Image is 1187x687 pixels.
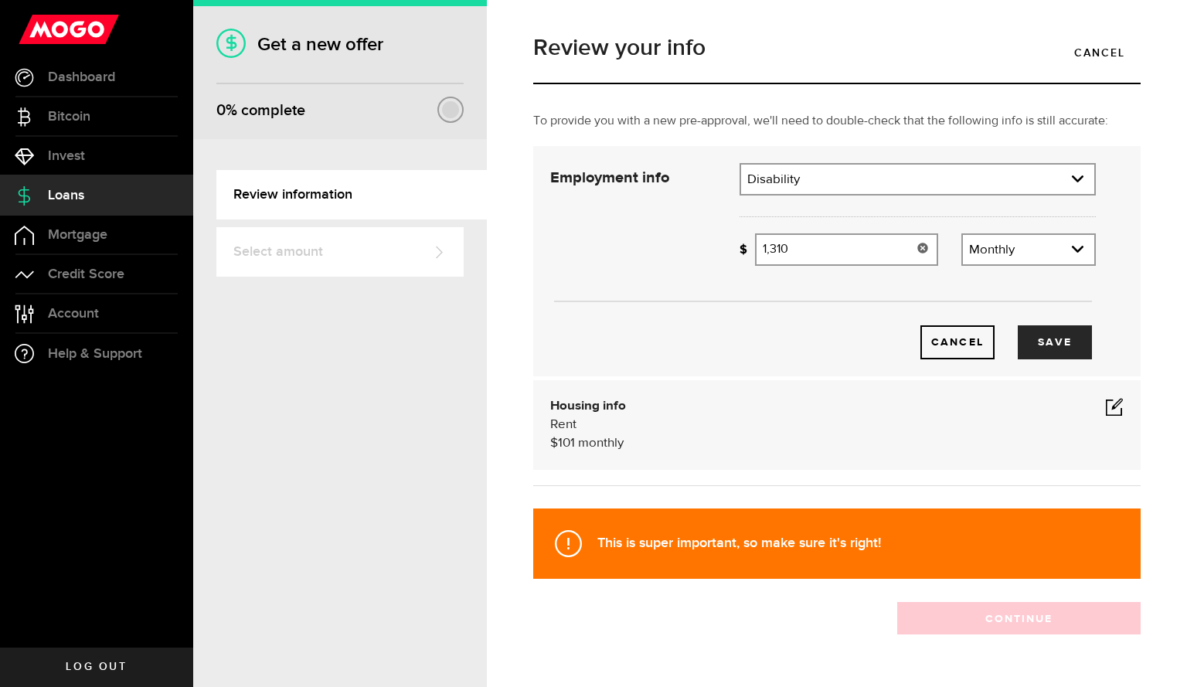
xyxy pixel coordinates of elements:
button: Save [1018,325,1092,359]
b: Housing info [550,400,626,413]
span: Mortgage [48,228,107,242]
a: Review information [216,170,487,219]
h1: Review your info [533,36,1141,60]
span: Dashboard [48,70,115,84]
strong: This is super important, so make sure it's right! [597,535,881,551]
a: expand select [963,235,1094,264]
a: Cancel [1059,36,1141,69]
span: Credit Score [48,267,124,281]
span: Loans [48,189,84,202]
span: 0 [216,101,226,120]
span: monthly [578,437,624,450]
p: To provide you with a new pre-approval, we'll need to double-check that the following info is sti... [533,112,1141,131]
strong: Employment info [550,170,669,185]
span: Bitcoin [48,110,90,124]
span: 101 [558,437,575,450]
h1: Get a new offer [216,33,464,56]
button: Open LiveChat chat widget [12,6,59,53]
span: Account [48,307,99,321]
a: expand select [741,165,1094,194]
span: Invest [48,149,85,163]
a: Select amount [216,227,464,277]
span: Help & Support [48,347,142,361]
span: Rent [550,418,576,431]
span: $ [550,437,558,450]
div: % complete [216,97,305,124]
button: Continue [897,602,1141,634]
button: Cancel [920,325,995,359]
span: Log out [66,661,127,672]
